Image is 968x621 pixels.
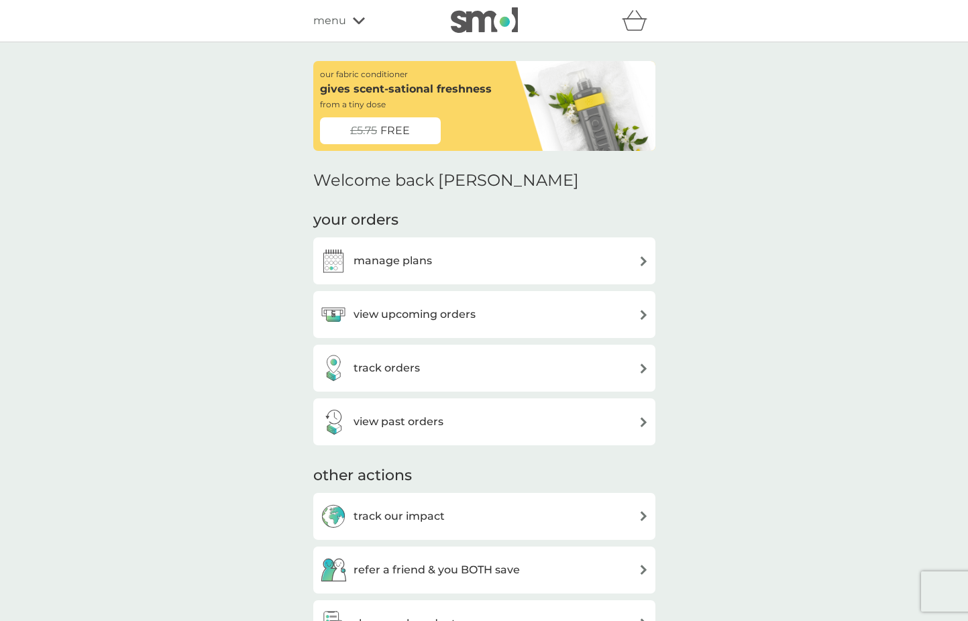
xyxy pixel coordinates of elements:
img: arrow right [639,511,649,521]
h3: refer a friend & you BOTH save [354,561,520,579]
h3: view upcoming orders [354,306,476,323]
img: arrow right [639,565,649,575]
img: arrow right [639,417,649,427]
h3: track our impact [354,508,445,525]
span: £5.75 [350,122,377,139]
p: our fabric conditioner [320,68,408,80]
span: menu [313,12,346,30]
img: arrow right [639,363,649,374]
p: from a tiny dose [320,98,386,111]
h3: track orders [354,359,420,377]
img: arrow right [639,310,649,320]
img: arrow right [639,256,649,266]
span: FREE [380,122,410,139]
div: basket [622,7,655,34]
h3: your orders [313,210,398,231]
img: smol [451,7,518,33]
h3: manage plans [354,252,432,270]
p: gives scent-sational freshness [320,80,492,98]
h2: Welcome back [PERSON_NAME] [313,171,579,190]
h3: view past orders [354,413,443,431]
h3: other actions [313,465,412,486]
